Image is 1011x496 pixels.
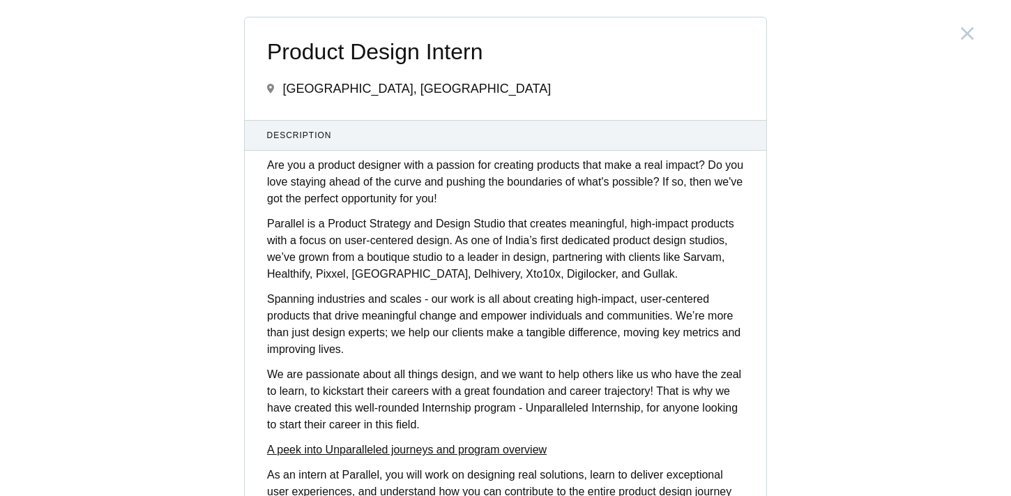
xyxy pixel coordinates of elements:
[267,444,547,456] a: A peek into Unparalleled journeys and program overview
[267,40,744,64] span: Product Design Intern
[267,366,744,433] p: We are passionate about all things design, and we want to help others like us who have the zeal t...
[282,82,551,96] span: [GEOGRAPHIC_DATA], [GEOGRAPHIC_DATA]
[267,216,744,283] p: Parallel is a Product Strategy and Design Studio that creates meaningful, high-impact products wi...
[267,291,744,358] p: Spanning industries and scales - our work is all about creating high-impact, user-centered produc...
[267,157,744,207] p: Are you a product designer with a passion for creating products that make a real impact? Do you l...
[267,129,745,142] span: Description
[416,419,419,430] strong: .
